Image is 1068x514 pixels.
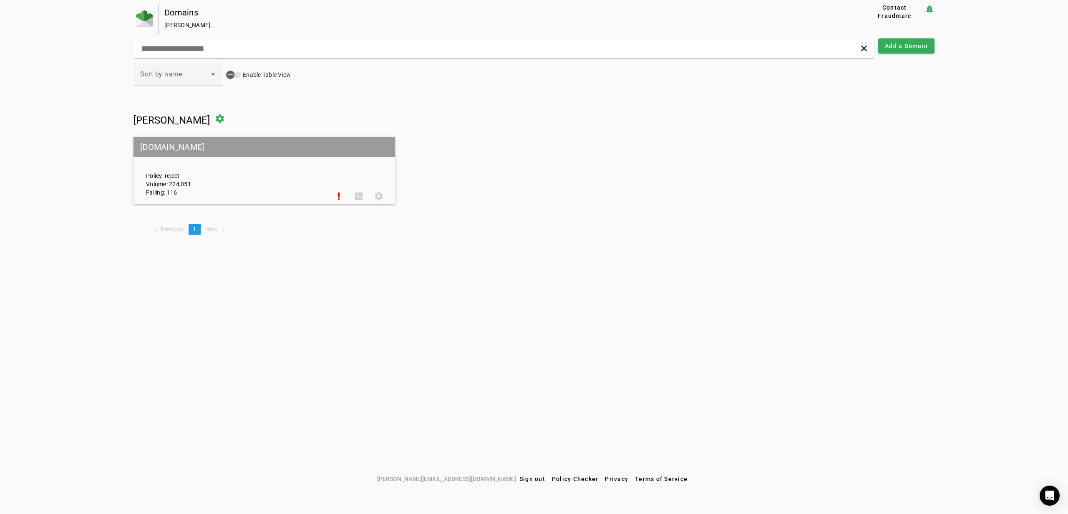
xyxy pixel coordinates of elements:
span: [PERSON_NAME] [133,114,210,126]
span: Sign out [519,476,545,482]
span: Sort by name [140,70,182,78]
span: Contact Fraudmarc [868,3,921,20]
span: Policy Checker [552,476,599,482]
mat-icon: notification_important [924,4,934,14]
button: Sign out [516,471,549,486]
nav: Pagination [133,224,934,235]
button: DMARC Report [349,186,369,206]
button: Set Up [329,186,349,206]
span: Terms of Service [635,476,688,482]
span: Previous [161,226,184,233]
button: Privacy [602,471,632,486]
app-page-header: Domains [133,4,934,34]
div: Policy: reject Volume: 224,051 Failing: 116 [140,144,329,197]
span: 1 [193,226,196,233]
div: [PERSON_NAME] [164,21,838,29]
button: Add a Domain [878,38,934,53]
img: Fraudmarc Logo [136,10,153,27]
div: Open Intercom Messenger [1040,486,1060,506]
span: Next [205,226,218,233]
label: Enable Table View [241,71,291,79]
span: Add a Domain [885,42,928,50]
mat-grid-tile-header: [DOMAIN_NAME] [133,137,395,157]
span: Privacy [605,476,628,482]
button: Contact Fraudmarc [865,4,924,19]
span: [PERSON_NAME][EMAIL_ADDRESS][DOMAIN_NAME] [377,474,516,484]
button: Policy Checker [549,471,602,486]
div: Domains [164,8,838,17]
button: Settings [369,186,389,206]
button: Terms of Service [632,471,691,486]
